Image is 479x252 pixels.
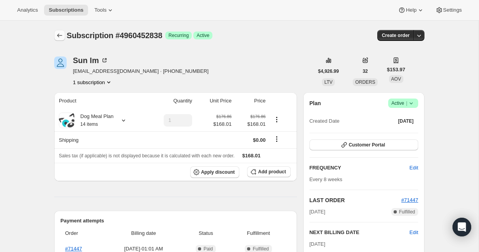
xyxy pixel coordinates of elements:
[234,92,268,109] th: Price
[377,30,414,41] button: Create order
[309,229,410,236] h2: NEXT BILLING DATE
[59,153,235,159] span: Sales tax (if applicable) is not displayed because it is calculated with each new order.
[309,139,418,150] button: Customer Portal
[406,100,407,106] span: |
[65,246,82,252] a: #71447
[387,66,405,74] span: $153.97
[59,113,74,127] img: product img
[54,56,67,69] span: Sun Im
[401,196,418,204] button: #71447
[410,164,418,172] span: Edit
[393,5,429,16] button: Help
[270,135,283,143] button: Shipping actions
[242,153,261,159] span: $168.01
[54,131,145,148] th: Shipping
[406,7,416,13] span: Help
[17,7,38,13] span: Analytics
[168,32,189,39] span: Recurring
[94,7,106,13] span: Tools
[201,169,235,175] span: Apply discount
[253,246,269,252] span: Fulfilled
[431,5,467,16] button: Settings
[73,67,209,75] span: [EMAIL_ADDRESS][DOMAIN_NAME] · [PHONE_NUMBER]
[309,117,339,125] span: Created Date
[74,113,113,128] div: Dog Meal Plan
[73,56,108,64] div: Sun Im
[49,7,83,13] span: Subscriptions
[309,196,401,204] h2: LAST ORDER
[258,169,286,175] span: Add product
[12,5,42,16] button: Analytics
[405,162,423,174] button: Edit
[67,31,162,40] span: Subscription #4960452838
[410,229,418,236] button: Edit
[216,114,232,119] small: $176.86
[309,164,410,172] h2: FREQUENCY
[106,229,181,237] span: Billing date
[309,208,325,216] span: [DATE]
[194,92,234,109] th: Unit Price
[324,79,332,85] span: LTV
[203,246,213,252] span: Paid
[196,32,209,39] span: Active
[391,99,415,107] span: Active
[250,114,265,119] small: $176.86
[145,92,194,109] th: Quantity
[399,209,415,215] span: Fulfilled
[186,229,226,237] span: Status
[90,5,119,16] button: Tools
[253,137,266,143] span: $0.00
[443,7,462,13] span: Settings
[54,92,145,109] th: Product
[382,32,410,39] span: Create order
[231,229,286,237] span: Fulfillment
[54,30,65,41] button: Subscriptions
[60,225,104,242] th: Order
[355,79,375,85] span: ORDERS
[401,197,418,203] a: #71447
[318,68,339,74] span: $4,926.99
[452,218,471,236] div: Open Intercom Messenger
[309,176,343,182] span: Every 8 weeks
[44,5,88,16] button: Subscriptions
[213,120,232,128] span: $168.01
[349,142,385,148] span: Customer Portal
[313,66,343,77] button: $4,926.99
[236,120,265,128] span: $168.01
[73,78,113,86] button: Product actions
[309,99,321,107] h2: Plan
[362,68,368,74] span: 32
[391,76,401,82] span: AOV
[60,217,291,225] h2: Payment attempts
[190,166,240,178] button: Apply discount
[247,166,290,177] button: Add product
[309,241,325,247] span: [DATE]
[393,116,418,127] button: [DATE]
[80,122,98,127] small: 14 items
[398,118,414,124] span: [DATE]
[358,66,372,77] button: 32
[270,115,283,124] button: Product actions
